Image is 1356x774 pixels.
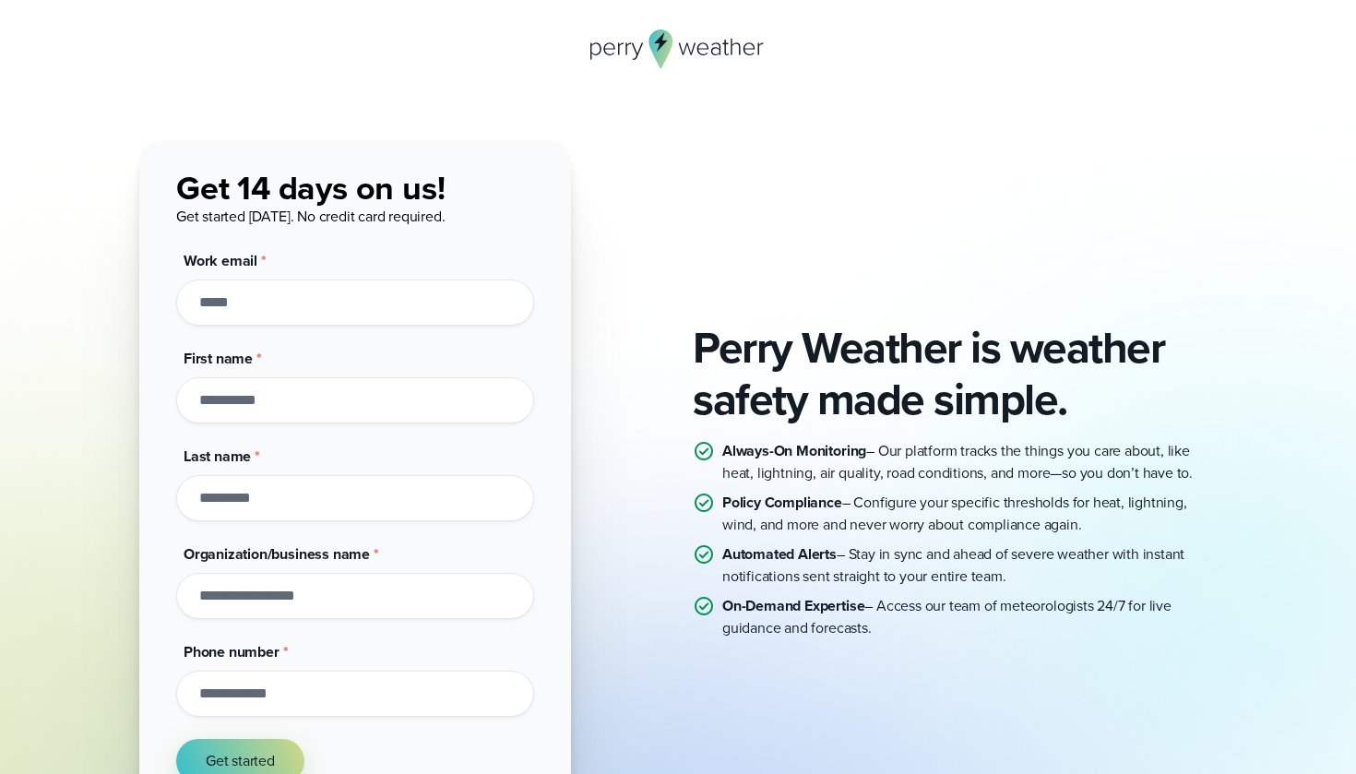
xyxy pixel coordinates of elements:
[176,163,446,212] span: Get 14 days on us!
[722,440,1217,484] p: – Our platform tracks the things you care about, like heat, lightning, air quality, road conditio...
[722,440,866,461] strong: Always-On Monitoring
[722,492,1217,536] p: – Configure your specific thresholds for heat, lightning, wind, and more and never worry about co...
[693,322,1217,425] h2: Perry Weather is weather safety made simple.
[722,543,837,565] strong: Automated Alerts
[722,595,864,616] strong: On-Demand Expertise
[206,750,275,772] span: Get started
[184,348,253,369] span: First name
[722,492,842,513] strong: Policy Compliance
[184,250,257,271] span: Work email
[176,206,445,227] span: Get started [DATE]. No credit card required.
[722,595,1217,639] p: – Access our team of meteorologists 24/7 for live guidance and forecasts.
[184,446,251,467] span: Last name
[184,641,280,662] span: Phone number
[722,543,1217,588] p: – Stay in sync and ahead of severe weather with instant notifications sent straight to your entir...
[184,543,370,565] span: Organization/business name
